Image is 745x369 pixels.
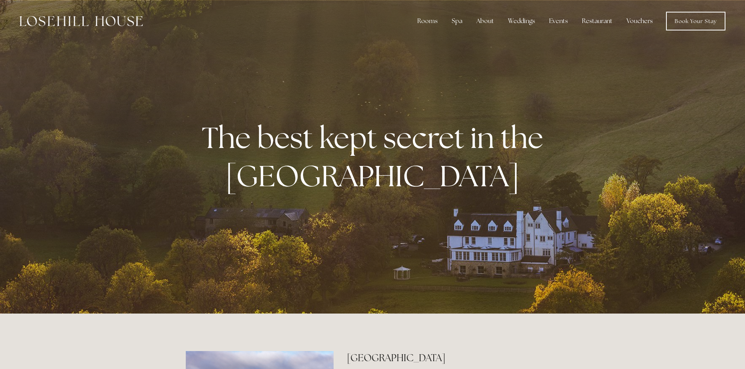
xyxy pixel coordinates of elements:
[202,118,549,195] strong: The best kept secret in the [GEOGRAPHIC_DATA]
[576,13,619,29] div: Restaurant
[666,12,725,30] a: Book Your Stay
[347,351,559,365] h2: [GEOGRAPHIC_DATA]
[470,13,500,29] div: About
[445,13,469,29] div: Spa
[620,13,659,29] a: Vouchers
[502,13,541,29] div: Weddings
[20,16,143,26] img: Losehill House
[543,13,574,29] div: Events
[411,13,444,29] div: Rooms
